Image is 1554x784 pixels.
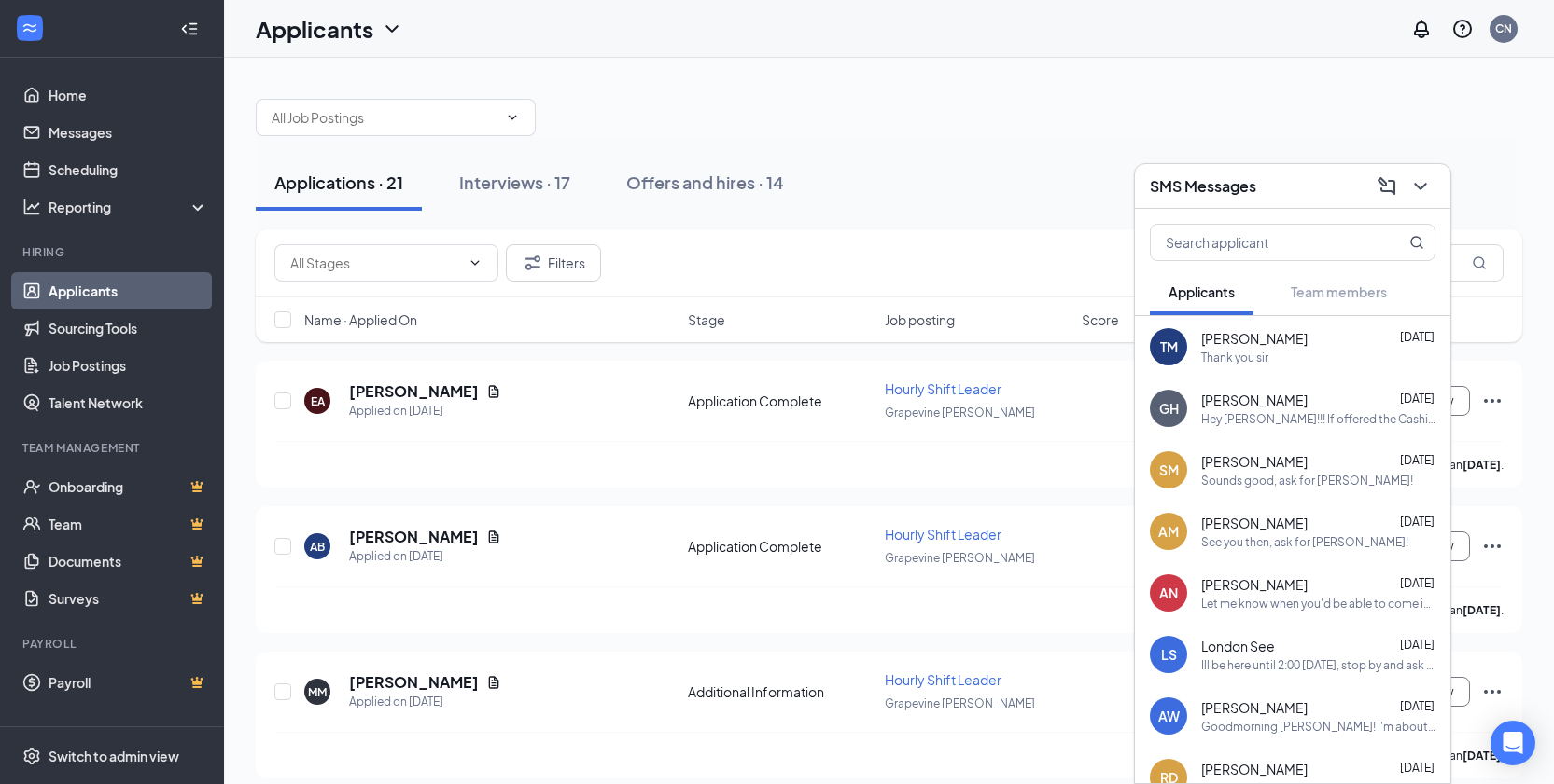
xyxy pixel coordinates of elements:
svg: Analysis [22,198,41,216]
div: SM [1159,461,1179,479]
span: Name · Applied On [304,310,417,329]
svg: MagnifyingGlass [1409,235,1424,250]
span: [DATE] [1400,330,1435,344]
span: Hourly Shift Leader [885,671,1001,688]
span: [DATE] [1400,761,1435,775]
svg: Document [486,675,501,690]
span: [DATE] [1400,576,1435,590]
svg: Ellipses [1481,535,1504,557]
span: Applicants [1169,283,1235,300]
div: Sounds good, ask for [PERSON_NAME]! [1201,473,1413,488]
button: ComposeMessage [1372,172,1402,201]
a: OnboardingCrown [49,468,208,505]
span: [PERSON_NAME] [1201,452,1308,471]
div: Applications · 21 [274,171,403,194]
div: AM [1158,522,1179,541]
svg: ChevronDown [381,18,403,40]
span: [DATE] [1400,515,1435,529]
div: See you then, ask for [PERSON_NAME]! [1201,534,1408,550]
div: Application Complete [688,392,874,410]
span: Grapevine [PERSON_NAME] [885,551,1035,565]
div: Hiring [22,244,204,260]
div: Applied on [DATE] [349,402,501,420]
b: [DATE] [1463,603,1501,617]
h1: Applicants [256,13,373,45]
span: Grapevine [PERSON_NAME] [885,696,1035,710]
a: Home [49,76,208,114]
div: Team Management [22,440,204,456]
span: Grapevine [PERSON_NAME] [885,406,1035,420]
a: Sourcing Tools [49,309,208,347]
div: AB [310,539,325,555]
a: Job Postings [49,347,208,384]
div: Reporting [49,198,209,216]
h5: [PERSON_NAME] [349,381,479,402]
div: CN [1495,21,1512,36]
a: PayrollCrown [49,664,208,701]
a: Applicants [49,272,208,309]
span: [DATE] [1400,699,1435,713]
a: Scheduling [49,151,208,188]
span: [DATE] [1400,453,1435,467]
div: Applied on [DATE] [349,693,501,711]
div: MM [308,684,327,700]
svg: QuestionInfo [1451,18,1474,40]
span: [PERSON_NAME] [1201,760,1308,778]
span: [PERSON_NAME] [1201,514,1308,532]
h5: [PERSON_NAME] [349,672,479,693]
input: All Stages [290,253,460,273]
button: Filter Filters [506,244,601,282]
span: [PERSON_NAME] [1201,698,1308,717]
div: Application Complete [688,537,874,556]
h5: [PERSON_NAME] [349,527,479,547]
div: TM [1160,337,1178,356]
div: Ill be here until 2:00 [DATE], stop by and ask for [PERSON_NAME]! [1201,657,1435,673]
a: TeamCrown [49,505,208,543]
span: London See [1201,637,1275,655]
span: Team members [1291,283,1387,300]
svg: Filter [522,252,544,274]
span: [PERSON_NAME] [1201,575,1308,594]
div: Applied on [DATE] [349,547,501,566]
span: Job posting [885,310,955,329]
svg: ChevronDown [505,110,520,125]
svg: ChevronDown [1409,175,1432,198]
div: Goodmorning [PERSON_NAME]! I'm about 15 minutes away, should I just go in when I get there & ask ... [1201,719,1435,735]
div: Hey [PERSON_NAME]!!! If offered the Cashier position , when would you be able to start? [1201,411,1435,427]
div: Open Intercom Messenger [1491,721,1535,765]
a: Messages [49,114,208,151]
a: DocumentsCrown [49,543,208,580]
div: AW [1158,707,1180,725]
b: [DATE] [1463,458,1501,472]
svg: ChevronDown [468,255,483,270]
a: SurveysCrown [49,580,208,617]
svg: Document [486,384,501,399]
span: [PERSON_NAME] [1201,391,1308,409]
h3: SMS Messages [1150,176,1256,197]
div: GH [1159,399,1179,418]
input: All Job Postings [272,107,497,128]
div: AN [1159,584,1178,602]
svg: Settings [22,747,41,765]
span: Score [1082,310,1119,329]
svg: Collapse [180,20,199,38]
b: [DATE] [1463,749,1501,763]
input: Search applicant [1151,225,1372,260]
div: Additional Information [688,682,874,701]
div: LS [1161,645,1177,664]
span: Hourly Shift Leader [885,380,1001,397]
svg: WorkstreamLogo [21,19,39,37]
span: [PERSON_NAME] [1201,329,1308,348]
div: Switch to admin view [49,747,179,765]
div: Offers and hires · 14 [626,171,784,194]
span: [DATE] [1400,392,1435,406]
svg: Ellipses [1481,390,1504,412]
div: Let me know when you'd be able to come in for an interview next week. Any time from 8-10 or 1 -3 ... [1201,596,1435,612]
span: Hourly Shift Leader [885,526,1001,543]
svg: MagnifyingGlass [1472,255,1487,270]
svg: Notifications [1410,18,1433,40]
svg: Ellipses [1481,681,1504,703]
div: EA [311,393,325,409]
div: Payroll [22,636,204,652]
div: Thank you sir [1201,350,1268,365]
